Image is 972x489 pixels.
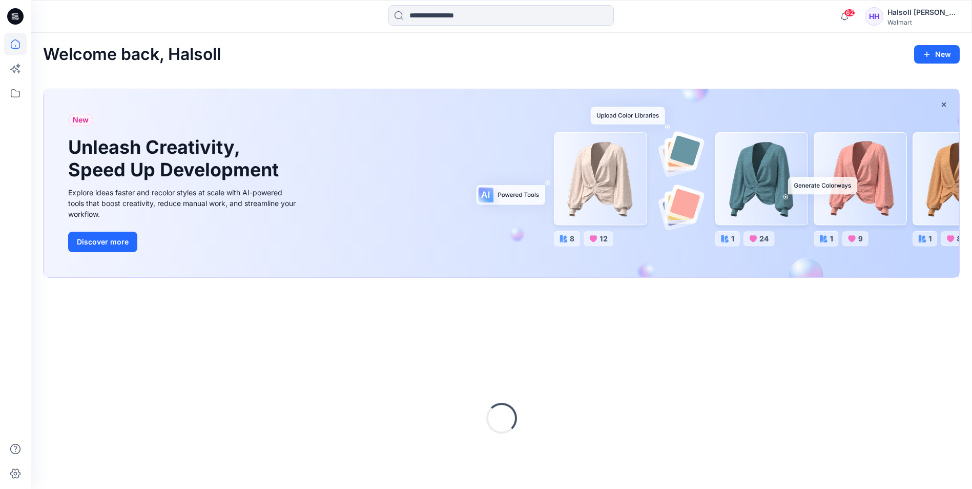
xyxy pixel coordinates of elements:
button: Discover more [68,232,137,252]
div: HH [865,7,883,26]
h2: Welcome back, Halsoll [43,45,221,64]
span: 62 [844,9,855,17]
div: Halsoll [PERSON_NAME] Girls Design Team [887,6,959,18]
h1: Unleash Creativity, Speed Up Development [68,136,283,180]
span: New [73,114,89,126]
button: New [914,45,960,64]
a: Discover more [68,232,299,252]
div: Walmart [887,18,959,26]
div: Explore ideas faster and recolor styles at scale with AI-powered tools that boost creativity, red... [68,187,299,219]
